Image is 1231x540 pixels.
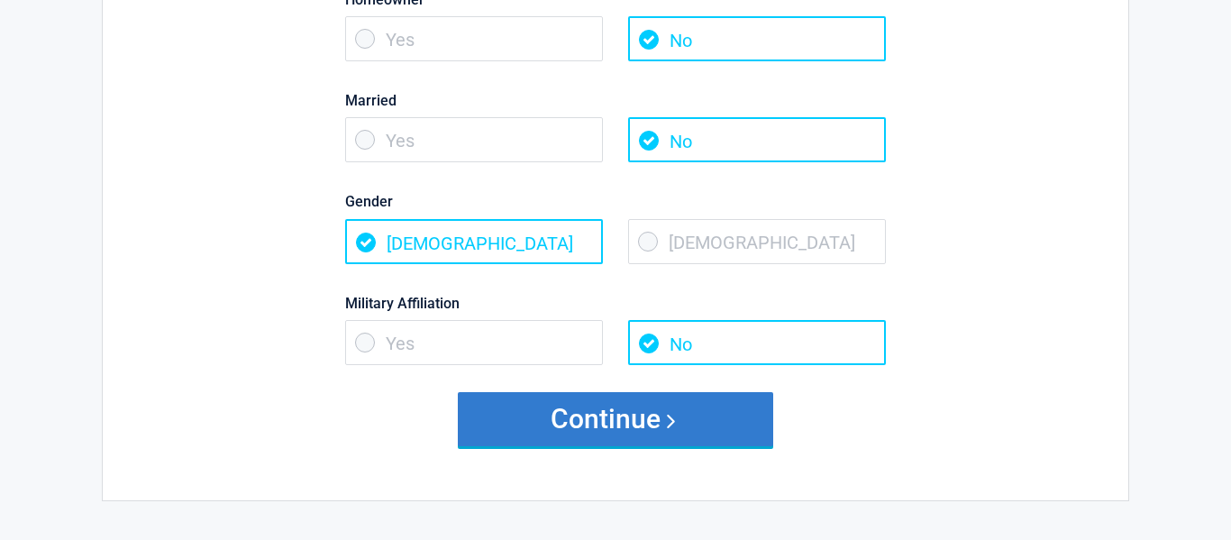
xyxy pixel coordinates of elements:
label: Married [345,88,886,113]
span: Yes [345,16,603,61]
span: Yes [345,320,603,365]
span: No [628,16,886,61]
span: [DEMOGRAPHIC_DATA] [628,219,886,264]
button: Continue [458,392,773,446]
label: Military Affiliation [345,291,886,316]
span: No [628,320,886,365]
span: No [628,117,886,162]
span: Yes [345,117,603,162]
label: Gender [345,189,886,214]
span: [DEMOGRAPHIC_DATA] [345,219,603,264]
